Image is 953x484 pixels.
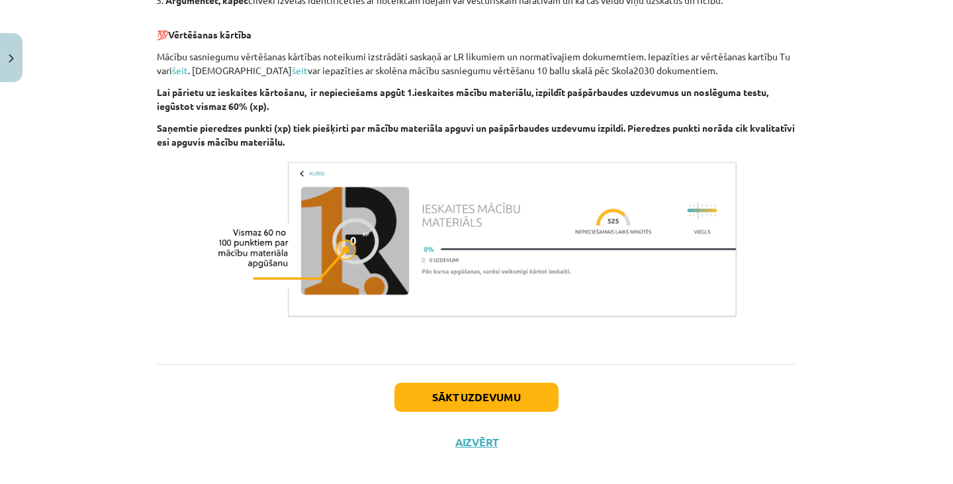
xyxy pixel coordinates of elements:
a: šeit [172,64,188,76]
b: Saņemtie pieredzes punkti (xp) tiek piešķirti par mācību materiāla apguvi un pašpārbaudes uzdevum... [157,122,795,148]
img: icon-close-lesson-0947bae3869378f0d4975bcd49f059093ad1ed9edebbc8119c70593378902aed.svg [9,54,14,63]
p: 💯 [157,14,796,42]
button: Sākt uzdevumu [394,383,559,412]
button: Aizvērt [451,436,502,449]
a: šeit [292,64,308,76]
b: Lai pārietu uz ieskaites kārtošanu, ir nepieciešams apgūt 1.ieskaites mācību materiālu, izpildīt ... [157,86,768,112]
p: Mācību sasniegumu vērtēšanas kārtības noteikumi izstrādāti saskaņā ar LR likumiem un normatīvajie... [157,50,796,77]
b: Vērtēšanas kārtība [168,28,251,40]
